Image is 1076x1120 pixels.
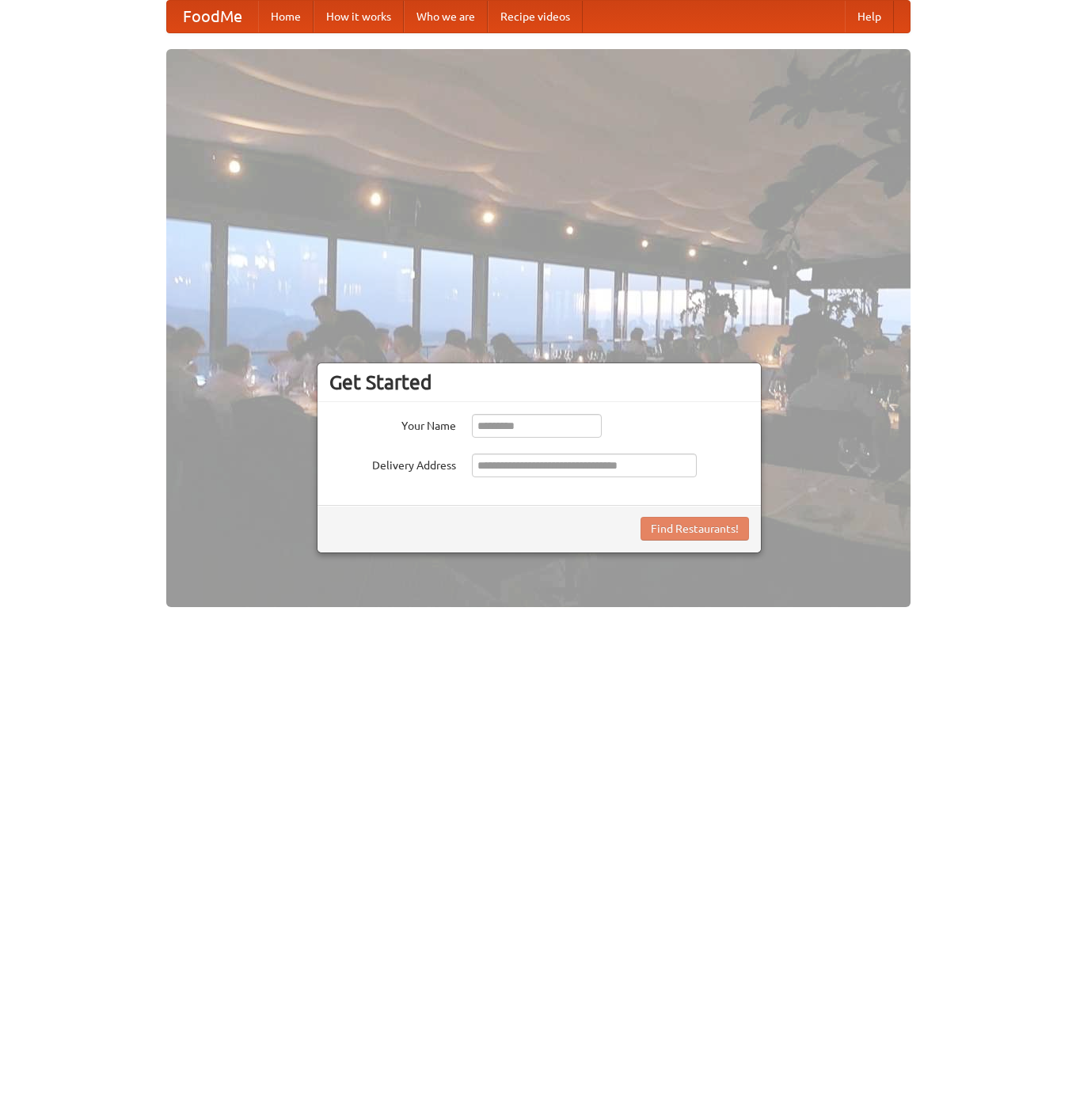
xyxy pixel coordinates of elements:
[167,1,258,32] a: FoodMe
[329,414,456,434] label: Your Name
[845,1,894,32] a: Help
[258,1,314,32] a: Home
[404,1,488,32] a: Who we are
[314,1,404,32] a: How it works
[488,1,583,32] a: Recipe videos
[641,517,749,541] button: Find Restaurants!
[329,370,749,394] h3: Get Started
[329,454,456,473] label: Delivery Address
